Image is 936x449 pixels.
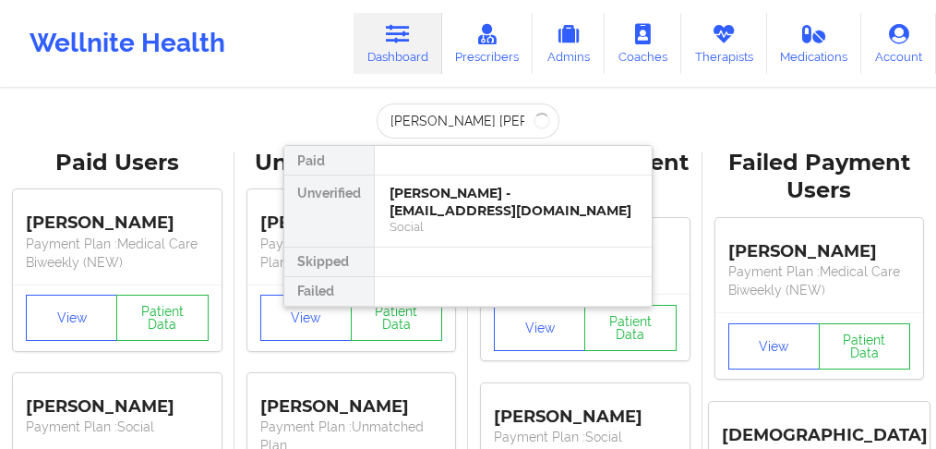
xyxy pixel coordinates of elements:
[13,149,222,177] div: Paid Users
[861,13,936,74] a: Account
[681,13,767,74] a: Therapists
[284,277,374,307] div: Failed
[116,295,208,341] button: Patient Data
[494,393,677,428] div: [PERSON_NAME]
[284,248,374,277] div: Skipped
[26,382,209,418] div: [PERSON_NAME]
[494,305,585,351] button: View
[351,295,442,341] button: Patient Data
[533,13,605,74] a: Admins
[354,13,442,74] a: Dashboard
[390,185,637,219] div: [PERSON_NAME] - [EMAIL_ADDRESS][DOMAIN_NAME]
[819,323,910,370] button: Patient Data
[605,13,681,74] a: Coaches
[767,13,862,74] a: Medications
[728,323,820,370] button: View
[260,200,443,235] div: [PERSON_NAME]
[247,149,456,177] div: Unverified Users
[260,235,443,272] p: Payment Plan : Unmatched Plan
[390,219,637,235] div: Social
[284,176,374,248] div: Unverified
[728,227,911,262] div: [PERSON_NAME]
[26,235,209,272] p: Payment Plan : Medical Care Biweekly (NEW)
[584,305,676,351] button: Patient Data
[26,295,117,341] button: View
[260,295,352,341] button: View
[26,200,209,235] div: [PERSON_NAME]
[715,149,924,206] div: Failed Payment Users
[260,382,443,418] div: [PERSON_NAME]
[284,146,374,176] div: Paid
[728,262,911,299] p: Payment Plan : Medical Care Biweekly (NEW)
[26,418,209,436] p: Payment Plan : Social
[442,13,534,74] a: Prescribers
[494,428,677,446] p: Payment Plan : Social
